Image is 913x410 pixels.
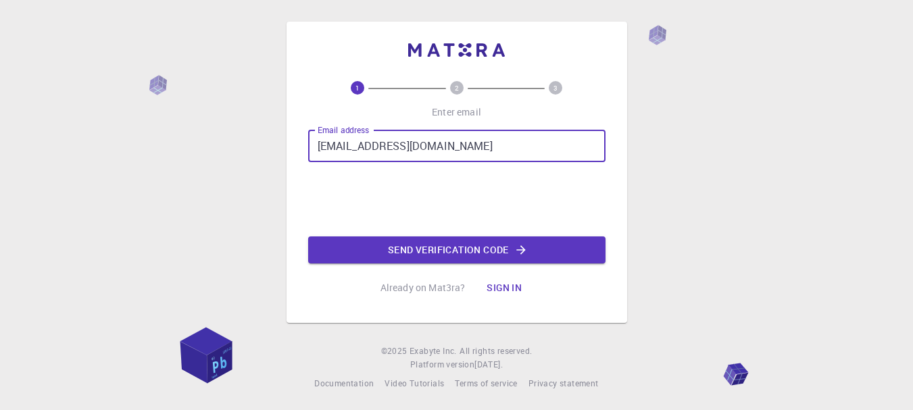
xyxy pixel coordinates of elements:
a: Terms of service [455,377,517,390]
span: Privacy statement [528,378,599,388]
span: Documentation [314,378,374,388]
span: Exabyte Inc. [410,345,457,356]
p: Enter email [432,105,481,119]
a: Documentation [314,377,374,390]
span: Platform version [410,358,474,371]
a: Exabyte Inc. [410,344,457,358]
span: [DATE] . [474,359,503,369]
text: 1 [355,83,360,93]
span: Video Tutorials [385,378,444,388]
span: Terms of service [455,378,517,388]
button: Sign in [476,274,533,301]
iframe: reCAPTCHA [354,173,560,226]
label: Email address [318,124,369,136]
text: 2 [455,83,459,93]
span: All rights reserved. [460,344,532,358]
a: Privacy statement [528,377,599,390]
a: Video Tutorials [385,377,444,390]
a: [DATE]. [474,358,503,371]
button: Send verification code [308,236,606,263]
text: 3 [553,83,558,93]
p: Already on Mat3ra? [380,281,466,294]
span: © 2025 [381,344,410,358]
